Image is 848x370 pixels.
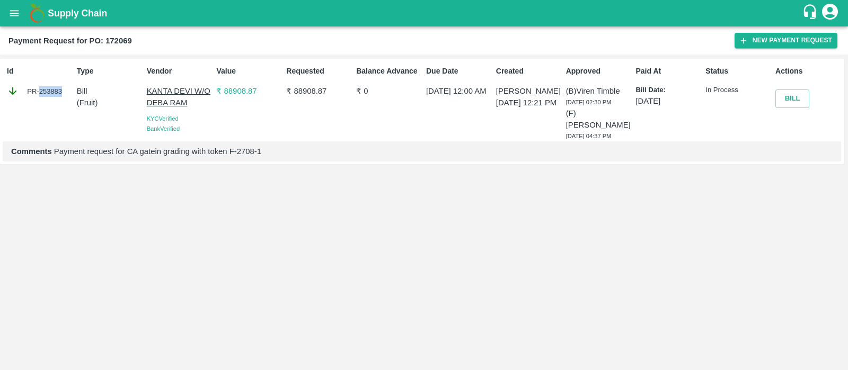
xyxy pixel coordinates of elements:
[566,85,632,97] p: (B) Viren Timble
[286,66,352,77] p: Requested
[705,85,771,95] p: In Process
[496,85,562,97] p: [PERSON_NAME]
[635,85,701,95] p: Bill Date:
[216,85,282,97] p: ₹ 88908.87
[566,107,632,131] p: (F) [PERSON_NAME]
[566,99,612,105] span: [DATE] 02:30 PM
[635,66,701,77] p: Paid At
[802,4,820,23] div: customer-support
[566,133,612,139] span: [DATE] 04:37 PM
[77,85,143,97] p: Bill
[2,1,26,25] button: open drawer
[566,66,632,77] p: Approved
[286,85,352,97] p: ₹ 88908.87
[77,97,143,109] p: ( Fruit )
[735,33,837,48] button: New Payment Request
[820,2,840,24] div: account of current user
[11,147,52,156] b: Comments
[48,6,802,21] a: Supply Chain
[496,66,562,77] p: Created
[426,85,492,97] p: [DATE] 12:00 AM
[775,89,809,108] button: Bill
[7,85,73,97] div: PR-253883
[426,66,492,77] p: Due Date
[26,3,48,24] img: logo
[11,146,833,157] p: Payment request for CA gatein grading with token F-2708-1
[147,115,179,122] span: KYC Verified
[705,66,771,77] p: Status
[356,85,422,97] p: ₹ 0
[8,37,132,45] b: Payment Request for PO: 172069
[216,66,282,77] p: Value
[496,97,562,109] p: [DATE] 12:21 PM
[147,85,213,109] p: KANTA DEVI W/O DEBA RAM
[77,66,143,77] p: Type
[775,66,841,77] p: Actions
[147,66,213,77] p: Vendor
[7,66,73,77] p: Id
[48,8,107,19] b: Supply Chain
[147,125,180,132] span: Bank Verified
[635,95,701,107] p: [DATE]
[356,66,422,77] p: Balance Advance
